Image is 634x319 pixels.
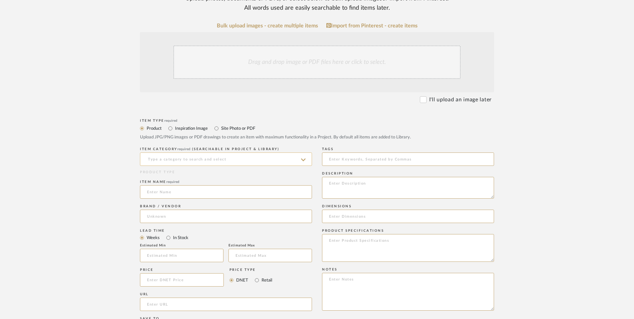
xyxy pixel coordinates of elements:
div: Lead Time [140,229,312,233]
div: PRODUCT TYPE [140,170,312,175]
label: Product [146,125,162,132]
mat-radio-group: Select item type [140,124,494,132]
div: Notes [322,268,494,272]
span: required [177,147,190,151]
a: Import from Pinterest - create items [326,23,418,29]
input: Type a category to search and select [140,152,312,166]
span: required [164,119,177,122]
input: Estimated Min [140,249,223,262]
div: Price [140,268,224,272]
div: Upload JPG/PNG images or PDF drawings to create an item with maximum functionality in a Project. ... [140,134,494,141]
label: Weeks [146,234,160,241]
input: Enter Dimensions [322,210,494,223]
div: ITEM CATEGORY [140,147,312,151]
div: Estimated Min [140,243,223,247]
mat-radio-group: Select item type [140,233,312,242]
div: Price Type [229,268,272,272]
div: Description [322,172,494,176]
input: Estimated Max [228,249,312,262]
div: Dimensions [322,204,494,208]
label: DNET [235,277,248,284]
mat-radio-group: Select price type [229,273,272,287]
div: Tags [322,147,494,151]
div: URL [140,292,312,296]
div: Item name [140,180,312,184]
label: Retail [261,277,272,284]
input: Enter DNET Price [140,273,224,287]
span: required [166,180,179,184]
div: Brand / Vendor [140,204,312,208]
label: Inspiration Image [174,125,208,132]
div: Product Specifications [322,229,494,233]
input: Unknown [140,210,312,223]
span: (Searchable in Project & Library) [192,147,280,151]
label: In Stock [172,234,188,241]
label: I'll upload an image later [429,96,492,104]
input: Enter Name [140,185,312,199]
a: Bulk upload images - create multiple items [217,23,318,29]
input: Enter URL [140,298,312,311]
input: Enter Keywords, Separated by Commas [322,152,494,166]
div: Item Type [140,119,494,123]
label: Site Photo or PDF [220,125,255,132]
div: Estimated Max [228,243,312,247]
